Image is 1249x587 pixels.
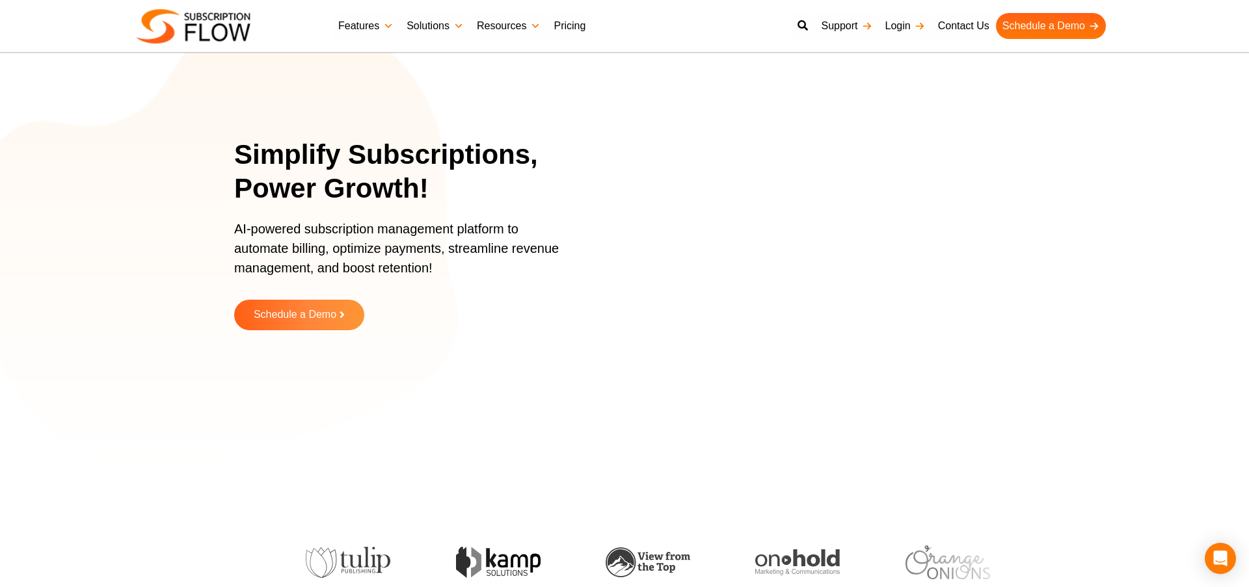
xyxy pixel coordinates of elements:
img: view-from-the-top [581,547,665,578]
a: Features [332,13,400,39]
h1: Simplify Subscriptions, Power Growth! [234,138,589,206]
p: AI-powered subscription management platform to automate billing, optimize payments, streamline re... [234,219,572,291]
a: Contact Us [932,13,996,39]
img: orange-onions [880,545,965,579]
a: Resources [470,13,547,39]
a: Pricing [547,13,592,39]
img: Subscriptionflow [137,9,250,44]
div: Open Intercom Messenger [1205,543,1236,574]
a: Login [879,13,932,39]
img: kamp-solution [431,547,515,577]
a: Support [814,13,878,39]
a: Schedule a Demo [234,300,364,330]
a: Schedule a Demo [996,13,1106,39]
img: onhold-marketing [731,549,815,575]
img: tulip-publishing [281,547,366,578]
a: Solutions [400,13,470,39]
span: Schedule a Demo [254,309,336,320]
